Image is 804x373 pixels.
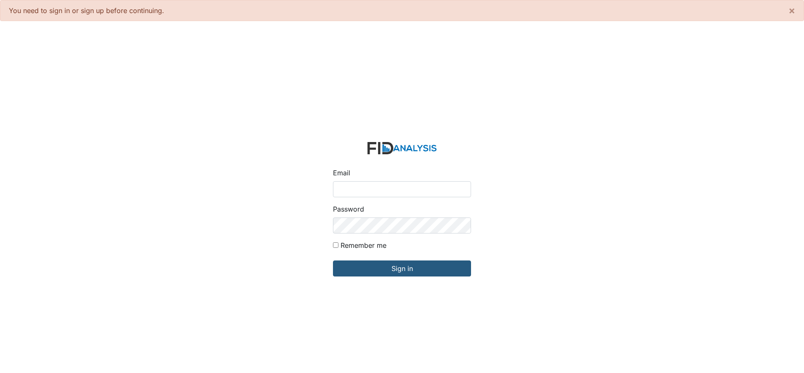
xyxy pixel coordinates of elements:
button: × [780,0,804,21]
label: Email [333,168,350,178]
span: × [788,4,795,16]
label: Password [333,204,364,214]
img: logo-2fc8c6e3336f68795322cb6e9a2b9007179b544421de10c17bdaae8622450297.svg [367,142,437,154]
label: Remember me [341,240,386,250]
input: Sign in [333,260,471,276]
